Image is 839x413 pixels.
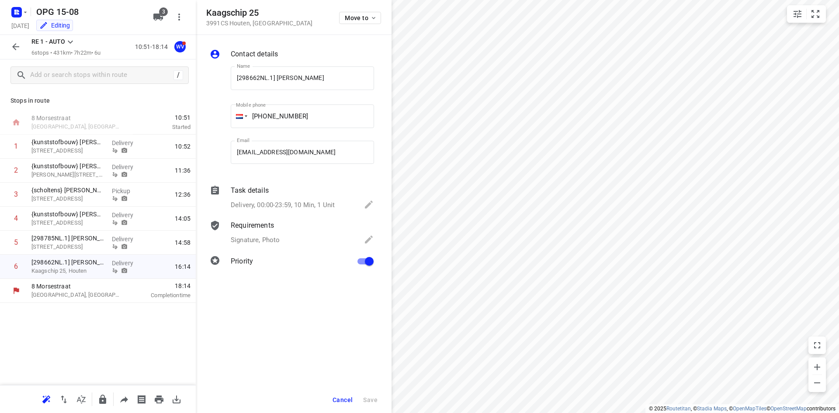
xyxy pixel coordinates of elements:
[733,406,766,412] a: OpenMapTiles
[112,211,144,219] p: Delivery
[135,42,171,52] p: 10:51-18:14
[807,5,824,23] button: Fit zoom
[31,267,105,275] p: Kaagschip 25, Houten
[364,234,374,245] svg: Edit
[14,262,18,271] div: 6
[236,103,266,108] label: Mobile phone
[231,235,280,245] p: Signature, Photo
[770,406,807,412] a: OpenStreetMap
[231,200,335,210] p: Delivery, 00:00-23:59, 10 Min, 1 Unit
[14,166,18,174] div: 2
[150,395,168,403] span: Print route
[171,38,189,56] button: WV
[112,139,144,147] p: Delivery
[39,21,70,30] div: You are currently in edit mode.
[133,291,191,300] p: Completion time
[149,8,167,26] button: 3
[115,395,133,403] span: Share route
[30,69,173,82] input: Add or search stops within route
[112,259,144,267] p: Delivery
[14,190,18,198] div: 3
[666,406,691,412] a: Routetitan
[231,49,278,59] p: Contact details
[33,5,146,19] h5: Rename
[31,186,105,194] p: {scholtens} [PERSON_NAME]
[231,104,374,128] input: 1 (702) 123-4567
[231,104,247,128] div: Netherlands: + 31
[31,146,105,155] p: Provincialeweg 5b, Oudkarspel
[697,406,727,412] a: Stadia Maps
[133,123,191,132] p: Started
[94,391,111,408] button: Lock route
[31,194,105,203] p: [STREET_ADDRESS]
[339,12,381,24] button: Move to
[31,49,101,57] p: 6 stops • 431km • 7h22m • 6u
[31,234,105,243] p: [298785NL.1] [PERSON_NAME]
[31,219,105,227] p: Oudelandseweg 82, Ouddorp
[649,406,836,412] li: © 2025 , © , © © contributors
[31,243,105,251] p: [STREET_ADDRESS]
[171,42,189,51] span: Assigned to Wilco Visscher
[112,163,144,171] p: Delivery
[159,7,168,16] span: 3
[231,185,269,196] p: Task details
[173,70,183,80] div: /
[789,5,806,23] button: Map settings
[31,258,105,267] p: [298662NL.1] [PERSON_NAME]
[112,187,144,195] p: Pickup
[8,21,33,31] h5: Project date
[231,220,274,231] p: Requirements
[333,396,353,403] span: Cancel
[174,41,186,52] div: WV
[31,162,105,170] p: {kunststofbouw} peter lust
[329,392,356,408] button: Cancel
[133,281,191,290] span: 18:14
[175,238,191,247] span: 14:58
[14,142,18,150] div: 1
[206,8,312,18] h5: Kaagschip 25
[31,291,122,299] p: [GEOGRAPHIC_DATA], [GEOGRAPHIC_DATA]
[133,395,150,403] span: Print shipping labels
[210,49,374,61] div: Contact details
[787,5,826,23] div: small contained button group
[14,238,18,246] div: 5
[31,282,122,291] p: 8 Morsestraat
[175,262,191,271] span: 16:14
[14,214,18,222] div: 4
[31,114,122,122] p: 8 Morsestraat
[31,210,105,219] p: {kunststofbouw} [PERSON_NAME]
[364,199,374,210] svg: Edit
[73,395,90,403] span: Sort by time window
[206,20,312,27] p: 3991CS Houten , [GEOGRAPHIC_DATA]
[10,96,185,105] p: Stops in route
[210,185,374,212] div: Task detailsDelivery, 00:00-23:59, 10 Min, 1 Unit
[133,113,191,122] span: 10:51
[31,138,105,146] p: {kunststofbouw} nick koning
[31,37,65,46] p: RE 1 - AUTO
[31,170,105,179] p: Jan Hobergstraat 15, Castricum
[175,190,191,199] span: 12:36
[345,14,377,21] span: Move to
[31,122,122,131] p: [GEOGRAPHIC_DATA], [GEOGRAPHIC_DATA]
[112,235,144,243] p: Delivery
[175,166,191,175] span: 11:36
[231,256,253,267] p: Priority
[210,220,374,246] div: RequirementsSignature, Photo
[175,142,191,151] span: 10:52
[55,395,73,403] span: Reverse route
[168,395,185,403] span: Download route
[38,395,55,403] span: Reoptimize route
[175,214,191,223] span: 14:05
[170,8,188,26] button: More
